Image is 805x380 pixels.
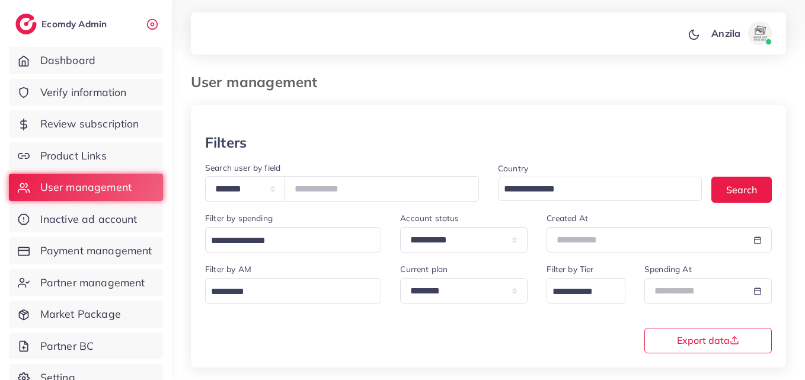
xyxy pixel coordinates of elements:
span: Inactive ad account [40,212,138,227]
input: Search for option [207,283,366,301]
a: Market Package [9,301,163,328]
span: User management [40,180,132,195]
img: avatar [748,21,772,45]
a: User management [9,174,163,201]
label: Created At [547,212,588,224]
label: Search user by field [205,162,280,174]
label: Filter by spending [205,212,273,224]
span: Review subscription [40,116,139,132]
span: Partner management [40,275,145,290]
label: Current plan [400,263,448,275]
h3: Filters [205,134,247,151]
label: Country [498,162,528,174]
p: Anzila [711,26,740,40]
input: Search for option [500,180,686,199]
label: Filter by Tier [547,263,593,275]
input: Search for option [207,232,366,250]
span: Payment management [40,243,152,258]
div: Search for option [205,278,381,304]
a: Partner management [9,269,163,296]
a: Review subscription [9,110,163,138]
img: logo [15,14,37,34]
span: Market Package [40,306,121,322]
a: Anzilaavatar [705,21,777,45]
div: Search for option [205,227,381,253]
a: Verify information [9,79,163,106]
a: Inactive ad account [9,206,163,233]
a: Dashboard [9,47,163,74]
a: Product Links [9,142,163,170]
span: Partner BC [40,339,94,354]
span: Export data [677,336,739,345]
input: Search for option [548,283,610,301]
button: Search [711,177,772,202]
a: Payment management [9,237,163,264]
h2: Ecomdy Admin [41,18,110,30]
div: Search for option [498,177,702,201]
a: Partner BC [9,333,163,360]
span: Dashboard [40,53,95,68]
label: Account status [400,212,459,224]
div: Search for option [547,278,625,304]
a: logoEcomdy Admin [15,14,110,34]
label: Filter by AM [205,263,251,275]
label: Spending At [644,263,692,275]
h3: User management [191,74,327,91]
span: Product Links [40,148,107,164]
button: Export data [644,328,772,353]
span: Verify information [40,85,127,100]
